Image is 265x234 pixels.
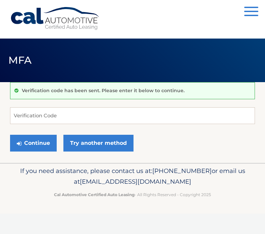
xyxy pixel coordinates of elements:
[10,107,255,124] input: Verification Code
[10,191,255,198] p: - All Rights Reserved - Copyright 2025
[54,192,135,197] strong: Cal Automotive Certified Auto Leasing
[8,54,32,66] span: MFA
[22,87,184,94] p: Verification code has been sent. Please enter it below to continue.
[152,167,212,175] span: [PHONE_NUMBER]
[10,166,255,187] p: If you need assistance, please contact us at: or email us at
[80,178,191,185] span: [EMAIL_ADDRESS][DOMAIN_NAME]
[10,135,57,152] button: Continue
[10,7,101,31] a: Cal Automotive
[63,135,134,152] a: Try another method
[244,7,258,18] button: Menu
